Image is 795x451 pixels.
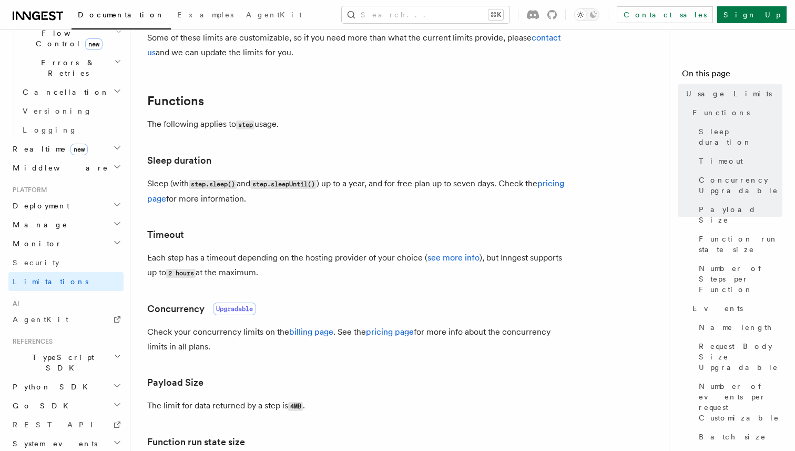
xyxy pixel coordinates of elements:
span: Cancellation [18,87,109,97]
span: System events [8,438,97,449]
p: Check your concurrency limits on the . See the for more info about the concurrency limits in all ... [147,325,568,354]
span: Concurrency Upgradable [699,175,782,196]
span: Upgradable [213,303,256,315]
p: The limit for data returned by a step is . [147,398,568,414]
span: Flow Control [18,28,116,49]
a: Timeout [147,227,184,242]
a: Functions [147,94,204,108]
a: ConcurrencyUpgradable [147,302,256,316]
p: Sleep (with and ) up to a year, and for free plan up to seven days. Check the for more information. [147,176,568,206]
button: Cancellation [18,83,124,102]
code: step.sleep() [189,180,237,189]
p: The following applies to usage. [147,117,568,132]
a: pricing page [366,327,414,337]
span: REST API [13,420,102,429]
h4: On this page [682,67,782,84]
span: Usage Limits [686,88,772,99]
span: Deployment [8,201,69,211]
button: Realtimenew [8,139,124,158]
button: Errors & Retries [18,53,124,83]
span: Middleware [8,163,108,173]
span: Number of Steps per Function [699,263,782,295]
span: Monitor [8,238,62,249]
span: Python SDK [8,382,94,392]
a: Number of Steps per Function [695,259,782,299]
span: Function run state size [699,234,782,255]
span: Functions [692,107,750,118]
span: TypeScript SDK [8,352,114,373]
a: Payload Size [695,200,782,229]
span: AgentKit [13,315,68,324]
code: 2 hours [166,269,196,278]
button: Monitor [8,234,124,253]
button: Toggle dark mode [574,8,599,21]
a: Sign Up [717,6,787,23]
span: Number of events per request Customizable [699,381,782,423]
a: Function run state size [147,435,245,449]
span: Realtime [8,144,88,154]
a: Limitations [8,272,124,291]
span: Errors & Retries [18,57,114,78]
a: Logging [18,121,124,139]
a: Security [8,253,124,272]
a: AgentKit [8,310,124,329]
a: see more info [427,253,480,263]
code: step.sleepUntil() [250,180,317,189]
button: Deployment [8,196,124,215]
a: Versioning [18,102,124,121]
a: Number of events per request Customizable [695,377,782,427]
button: Go SDK [8,396,124,415]
a: billing page [289,327,333,337]
a: Batch size [695,427,782,446]
a: Payload Size [147,375,203,390]
a: Examples [171,3,240,28]
span: Documentation [78,11,165,19]
span: Batch size [699,432,766,442]
span: Request Body Size Upgradable [699,341,782,373]
button: Middleware [8,158,124,177]
a: Documentation [72,3,171,29]
span: Payload Size [699,204,782,225]
button: Search...⌘K [342,6,509,23]
a: Events [688,299,782,318]
span: Platform [8,186,47,194]
span: Versioning [23,107,92,115]
button: Manage [8,215,124,234]
span: Go SDK [8,400,75,411]
span: Examples [177,11,233,19]
span: Sleep duration [699,126,782,147]
a: REST API [8,415,124,434]
span: Events [692,303,743,314]
a: Usage Limits [682,84,782,103]
button: Flow Controlnew [18,24,124,53]
span: new [70,144,88,155]
code: step [236,121,254,129]
button: TypeScript SDK [8,348,124,377]
span: References [8,337,53,346]
span: Security [13,258,59,267]
span: Limitations [13,277,88,286]
code: 4MB [288,402,303,411]
p: Some of these limits are customizable, so if you need more than what the current limits provide, ... [147,31,568,60]
a: Request Body Size Upgradable [695,337,782,377]
p: Each step has a timeout depending on the hosting provider of your choice ( ), but Inngest support... [147,250,568,280]
a: Sleep duration [695,122,782,152]
a: AgentKit [240,3,308,28]
a: Timeout [695,152,782,171]
span: AgentKit [246,11,302,19]
span: Manage [8,219,68,230]
kbd: ⌘K [488,9,503,20]
a: Name length [695,318,782,337]
a: Contact sales [617,6,713,23]
a: Function run state size [695,229,782,259]
span: AI [8,299,19,308]
a: Concurrency Upgradable [695,171,782,200]
a: Functions [688,103,782,122]
span: new [85,38,103,50]
button: Python SDK [8,377,124,396]
span: Name length [699,322,772,333]
span: Timeout [699,156,743,166]
span: Logging [23,126,77,134]
a: Sleep duration [147,153,211,168]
